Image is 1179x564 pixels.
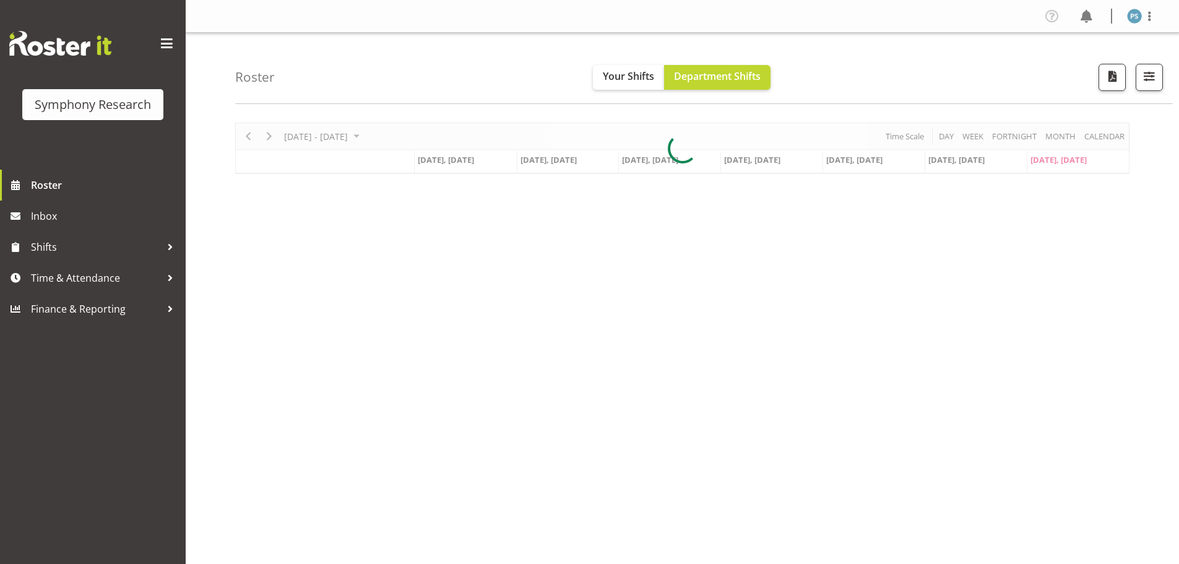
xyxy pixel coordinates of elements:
[35,95,151,114] div: Symphony Research
[1127,9,1142,24] img: paul-s-stoneham1982.jpg
[674,69,761,83] span: Department Shifts
[1099,64,1126,91] button: Download a PDF of the roster according to the set date range.
[664,65,771,90] button: Department Shifts
[235,70,275,84] h4: Roster
[1136,64,1163,91] button: Filter Shifts
[31,207,179,225] span: Inbox
[9,31,111,56] img: Rosterit website logo
[31,176,179,194] span: Roster
[31,300,161,318] span: Finance & Reporting
[31,269,161,287] span: Time & Attendance
[593,65,664,90] button: Your Shifts
[31,238,161,256] span: Shifts
[603,69,654,83] span: Your Shifts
